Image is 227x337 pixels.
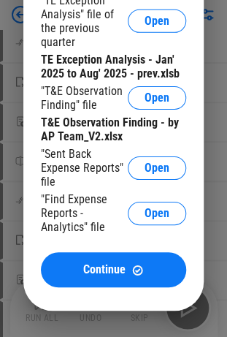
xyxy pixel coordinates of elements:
[128,202,186,225] button: Open
[145,92,169,104] span: Open
[145,208,169,219] span: Open
[41,53,186,80] div: TE Exception Analysis - Jan' 2025 to Aug' 2025 - prev.xlsb
[41,116,186,143] div: T&E Observation Finding - by AP Team_V2.xlsx
[41,192,128,234] div: "Find Expense Reports - Analytics" file
[83,264,126,276] span: Continue
[128,10,186,33] button: Open
[131,264,144,276] img: Continue
[145,162,169,174] span: Open
[41,252,186,287] button: ContinueContinue
[41,147,128,189] div: "Sent Back Expense Reports" file
[41,84,128,112] div: "T&E Observation Finding" file
[145,15,169,27] span: Open
[128,156,186,180] button: Open
[128,86,186,110] button: Open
